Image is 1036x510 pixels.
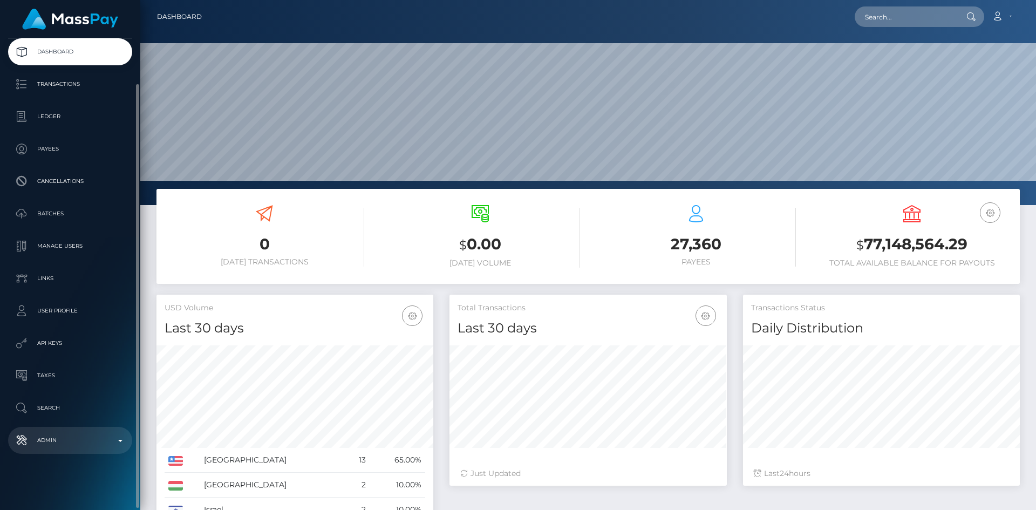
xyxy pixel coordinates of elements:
[458,303,718,314] h5: Total Transactions
[8,427,132,454] a: Admin
[459,237,467,253] small: $
[8,38,132,65] a: Dashboard
[856,237,864,253] small: $
[200,448,346,473] td: [GEOGRAPHIC_DATA]
[8,265,132,292] a: Links
[8,330,132,357] a: API Keys
[12,44,128,60] p: Dashboard
[751,319,1012,338] h4: Daily Distribution
[12,206,128,222] p: Batches
[370,448,425,473] td: 65.00%
[8,297,132,324] a: User Profile
[12,76,128,92] p: Transactions
[812,259,1012,268] h6: Total Available Balance for Payouts
[751,303,1012,314] h5: Transactions Status
[370,473,425,498] td: 10.00%
[855,6,956,27] input: Search...
[12,368,128,384] p: Taxes
[8,362,132,389] a: Taxes
[8,103,132,130] a: Ledger
[168,481,183,491] img: HU.png
[8,233,132,260] a: Manage Users
[157,5,202,28] a: Dashboard
[165,234,364,255] h3: 0
[12,108,128,125] p: Ledger
[346,448,370,473] td: 13
[346,473,370,498] td: 2
[380,234,580,256] h3: 0.00
[12,400,128,416] p: Search
[380,259,580,268] h6: [DATE] Volume
[165,303,425,314] h5: USD Volume
[8,71,132,98] a: Transactions
[12,173,128,189] p: Cancellations
[12,238,128,254] p: Manage Users
[12,141,128,157] p: Payees
[754,468,1009,479] div: Last hours
[165,257,364,267] h6: [DATE] Transactions
[780,468,789,478] span: 24
[165,319,425,338] h4: Last 30 days
[12,270,128,287] p: Links
[8,168,132,195] a: Cancellations
[22,9,118,30] img: MassPay Logo
[458,319,718,338] h4: Last 30 days
[596,257,796,267] h6: Payees
[812,234,1012,256] h3: 77,148,564.29
[200,473,346,498] td: [GEOGRAPHIC_DATA]
[596,234,796,255] h3: 27,360
[8,135,132,162] a: Payees
[12,303,128,319] p: User Profile
[168,456,183,466] img: US.png
[8,395,132,421] a: Search
[460,468,715,479] div: Just Updated
[12,432,128,448] p: Admin
[12,335,128,351] p: API Keys
[8,200,132,227] a: Batches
